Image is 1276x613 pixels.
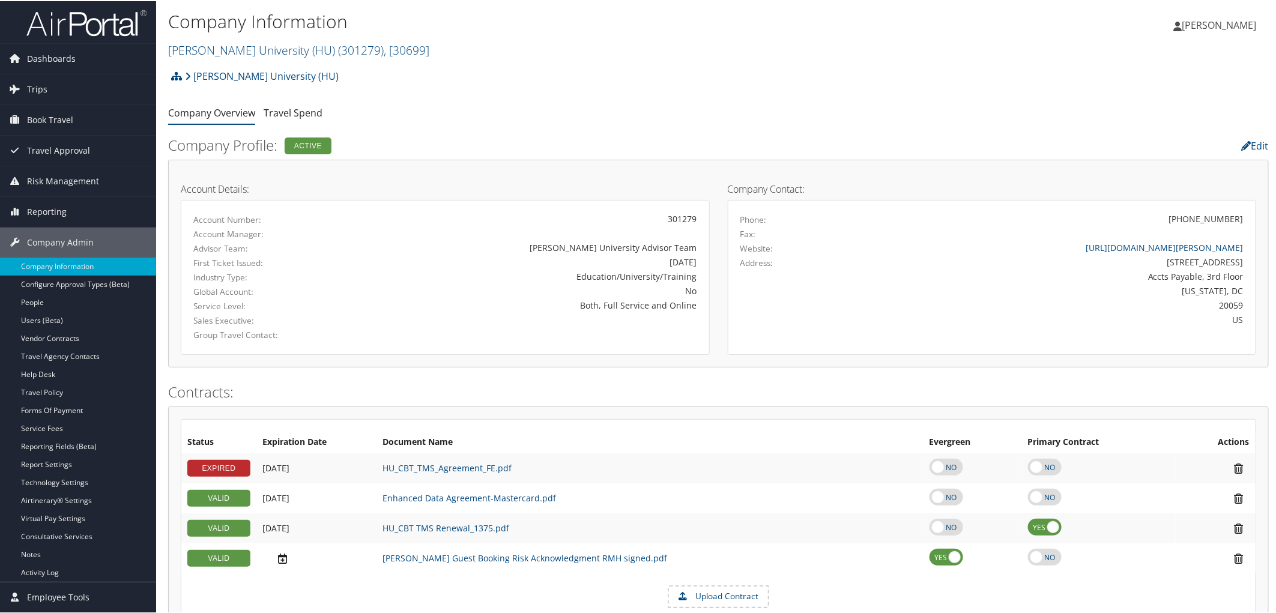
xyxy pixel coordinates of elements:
[27,104,73,134] span: Book Travel
[262,492,370,503] div: Add/Edit Date
[193,270,349,282] label: Industry Type:
[1169,211,1244,224] div: [PHONE_NUMBER]
[367,298,697,310] div: Both, Full Service and Online
[187,519,250,536] div: VALID
[27,73,47,103] span: Trips
[187,459,250,476] div: EXPIRED
[382,491,556,503] a: Enhanced Data Agreement-Mastercard.pdf
[1229,551,1250,564] i: Remove Contract
[27,196,67,226] span: Reporting
[367,240,697,253] div: [PERSON_NAME] University Advisor Team
[1242,138,1269,151] a: Edit
[27,134,90,165] span: Travel Approval
[193,285,349,297] label: Global Account:
[669,585,768,606] label: Upload Contract
[1086,241,1244,252] a: [URL][DOMAIN_NAME][PERSON_NAME]
[187,549,250,566] div: VALID
[26,8,147,36] img: airportal-logo.png
[193,299,349,311] label: Service Level:
[187,489,250,506] div: VALID
[1174,6,1269,42] a: [PERSON_NAME]
[168,381,1269,401] h2: Contracts:
[338,41,384,57] span: ( 301279 )
[168,8,902,33] h1: Company Information
[871,283,1244,296] div: [US_STATE], DC
[871,312,1244,325] div: US
[924,430,1022,452] th: Evergreen
[367,255,697,267] div: [DATE]
[262,462,370,473] div: Add/Edit Date
[262,522,370,533] div: Add/Edit Date
[1176,430,1256,452] th: Actions
[193,328,349,340] label: Group Travel Contact:
[382,521,509,533] a: HU_CBT TMS Renewal_1375.pdf
[367,269,697,282] div: Education/University/Training
[1229,461,1250,474] i: Remove Contract
[871,255,1244,267] div: [STREET_ADDRESS]
[193,227,349,239] label: Account Manager:
[740,213,767,225] label: Phone:
[262,551,370,564] div: Add/Edit Date
[285,136,331,153] div: Active
[193,313,349,325] label: Sales Executive:
[384,41,429,57] span: , [ 30699 ]
[367,211,697,224] div: 301279
[181,183,710,193] h4: Account Details:
[1229,491,1250,504] i: Remove Contract
[728,183,1257,193] h4: Company Contact:
[382,551,667,563] a: [PERSON_NAME] Guest Booking Risk Acknowledgment RMH signed.pdf
[168,41,429,57] a: [PERSON_NAME] University (HU)
[27,165,99,195] span: Risk Management
[367,283,697,296] div: No
[27,226,94,256] span: Company Admin
[264,105,322,118] a: Travel Spend
[740,241,773,253] label: Website:
[168,134,896,154] h2: Company Profile:
[262,461,289,473] span: [DATE]
[256,430,376,452] th: Expiration Date
[1182,17,1257,31] span: [PERSON_NAME]
[382,461,512,473] a: HU_CBT_TMS_Agreement_FE.pdf
[871,298,1244,310] div: 20059
[27,43,76,73] span: Dashboards
[168,105,255,118] a: Company Overview
[193,256,349,268] label: First Ticket Issued:
[262,521,289,533] span: [DATE]
[740,256,773,268] label: Address:
[740,227,756,239] label: Fax:
[871,269,1244,282] div: Accts Payable, 3rd Floor
[181,430,256,452] th: Status
[1022,430,1176,452] th: Primary Contract
[1229,521,1250,534] i: Remove Contract
[376,430,924,452] th: Document Name
[193,213,349,225] label: Account Number:
[262,491,289,503] span: [DATE]
[185,63,339,87] a: [PERSON_NAME] University (HU)
[193,241,349,253] label: Advisor Team:
[27,581,89,611] span: Employee Tools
